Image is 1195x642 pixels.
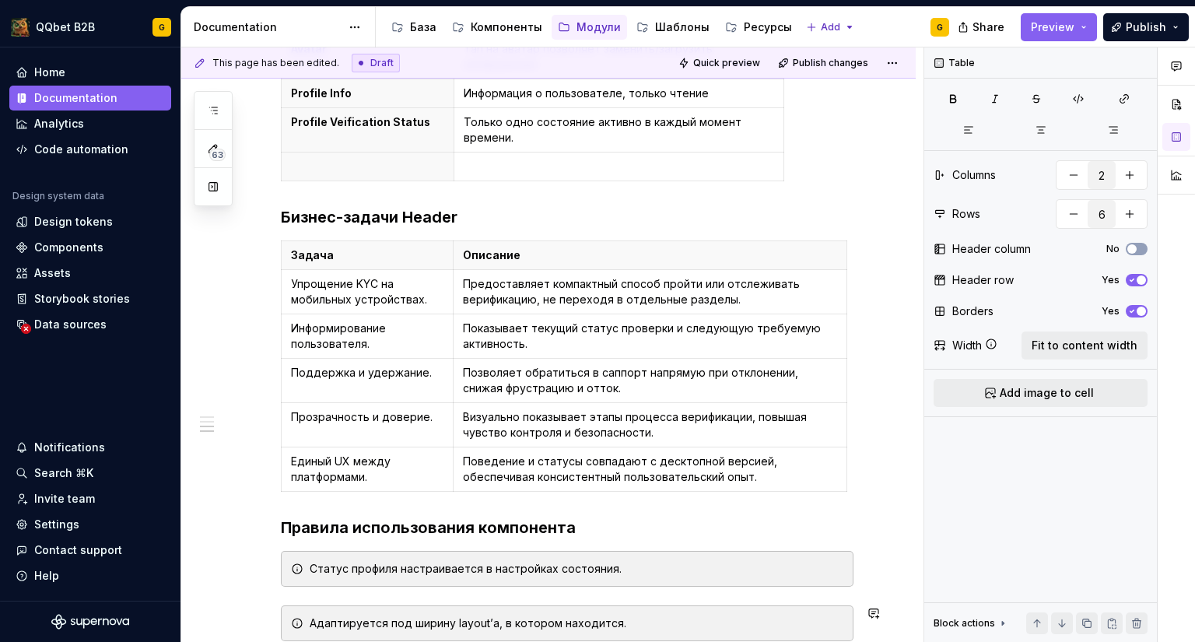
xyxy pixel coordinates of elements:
span: Publish [1126,19,1166,35]
div: Contact support [34,542,122,558]
button: Add image to cell [934,379,1148,407]
h3: Правила использования компонента [281,517,853,539]
p: Показывает текущий статус проверки и следующую требуемую активность. [463,321,837,352]
div: Data sources [34,317,107,332]
span: Add [821,21,840,33]
a: Analytics [9,111,171,136]
a: Ресурсы [719,15,798,40]
div: Компоненты [471,19,542,35]
a: База [385,15,443,40]
div: Статус профиля настраивается в настройках состояния. [310,561,843,577]
p: Упрощение KYC на мобильных устройствах. [291,276,443,307]
label: No [1106,243,1120,255]
button: Contact support [9,538,171,563]
a: Модули [552,15,627,40]
div: Documentation [34,90,117,106]
label: Yes [1102,305,1120,317]
div: Rows [952,206,980,222]
div: Page tree [385,12,798,43]
p: Информирование пользователя. [291,321,443,352]
div: Assets [34,265,71,281]
button: QQbet B2BG [3,10,177,44]
button: Notifications [9,435,171,460]
div: Design tokens [34,214,113,230]
span: Fit to content width [1032,338,1137,353]
span: Publish changes [793,57,868,69]
span: Preview [1031,19,1074,35]
a: Шаблоны [630,15,716,40]
div: Block actions [934,617,995,630]
div: Columns [952,167,996,183]
div: Help [34,568,59,584]
a: Design tokens [9,209,171,234]
p: Прозрачность и доверие. [291,409,443,425]
h3: Бизнес-задачи Header [281,206,853,228]
button: Add [801,16,860,38]
div: Модули [576,19,621,35]
span: This page has been edited. [212,57,339,69]
a: Data sources [9,312,171,337]
a: Invite team [9,486,171,511]
div: Analytics [34,116,84,132]
p: Единый UX между платформами. [291,454,443,485]
div: Settings [34,517,79,532]
div: База [410,19,436,35]
div: Home [34,65,65,80]
span: Add image to cell [1000,385,1094,401]
button: Search ⌘K [9,461,171,486]
button: Fit to content width [1022,332,1148,360]
div: Invite team [34,491,95,507]
div: Search ⌘K [34,465,93,481]
div: Documentation [194,19,341,35]
p: Позволяет обратиться в саппорт напрямую при отклонении, снижая фрустрацию и отток. [463,365,837,396]
p: Описание [463,247,837,263]
div: Borders [952,303,993,319]
span: Quick preview [693,57,760,69]
a: Home [9,60,171,85]
div: Components [34,240,103,255]
p: Поведение и статусы совпадают с десктопной версией, обеспечивая консистентный пользовательский опыт. [463,454,837,485]
div: Адаптируется под ширину layout’а, в котором находится. [310,616,843,631]
p: Profile Info [291,86,444,101]
a: Documentation [9,86,171,111]
button: Preview [1021,13,1097,41]
button: Publish [1103,13,1189,41]
img: 491028fe-7948-47f3-9fb2-82dab60b8b20.png [11,18,30,37]
a: Settings [9,512,171,537]
div: Header row [952,272,1014,288]
a: Storybook stories [9,286,171,311]
span: Share [972,19,1004,35]
button: Share [950,13,1015,41]
svg: Supernova Logo [51,614,129,630]
div: Шаблоны [655,19,710,35]
div: G [159,21,165,33]
a: Компоненты [446,15,548,40]
div: Storybook stories [34,291,130,307]
p: Информация о пользователе, только чтение [464,86,774,101]
div: Block actions [934,612,1009,634]
div: Width [952,338,982,353]
div: Code automation [34,142,128,157]
div: Header column [952,241,1031,257]
p: Только одно состояние активно в каждый момент времени. [464,114,774,146]
a: Assets [9,261,171,286]
span: 63 [209,149,226,161]
p: Поддержка и удержание. [291,365,443,381]
p: Profile Veification Status [291,114,444,130]
button: Quick preview [674,52,767,74]
div: Ресурсы [744,19,792,35]
p: Предоставляет компактный способ пройти или отслеживать верификацию, не переходя в отдельные разделы. [463,276,837,307]
p: Задача [291,247,443,263]
div: QQbet B2B [36,19,95,35]
p: Визуально показывает этапы процесса верификации, повышая чувство контроля и безопасности. [463,409,837,440]
div: G [937,21,943,33]
div: Design system data [12,190,104,202]
label: Yes [1102,274,1120,286]
a: Code automation [9,137,171,162]
div: Notifications [34,440,105,455]
button: Publish changes [773,52,875,74]
button: Help [9,563,171,588]
span: Draft [370,57,394,69]
a: Components [9,235,171,260]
